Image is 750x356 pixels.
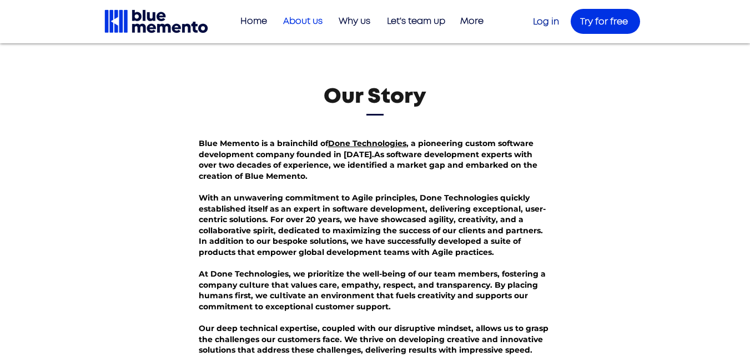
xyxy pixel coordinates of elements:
[381,12,451,31] p: Let's team up
[278,12,328,31] p: About us
[199,269,551,312] p: At Done Technologies, we prioritize the well-being of our team members, fostering a company cultu...
[376,12,451,31] a: Let's team up
[455,12,489,31] p: More
[230,12,489,31] nav: Site
[103,8,209,34] img: Blue Memento black logo
[328,138,406,148] a: Done Technologies
[533,17,559,26] a: Log in
[199,149,537,181] span: As software development experts with over two decades of experience, we identified a market gap a...
[324,86,426,107] span: Our Story
[333,12,376,31] p: Why us
[571,9,640,34] a: Try for free
[273,12,328,31] a: About us
[230,12,273,31] a: Home
[328,12,376,31] a: Why us
[199,193,551,258] p: With an unwavering commitment to Agile principles, Done Technologies quickly established itself a...
[235,12,273,31] p: Home
[580,17,628,26] span: Try for free
[199,323,551,356] p: Our deep technical expertise, coupled with our disruptive mindset, allows us to grasp the challen...
[199,138,551,182] p: Blue Memento is a brainchild of , a pioneering custom software development company founded in [DA...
